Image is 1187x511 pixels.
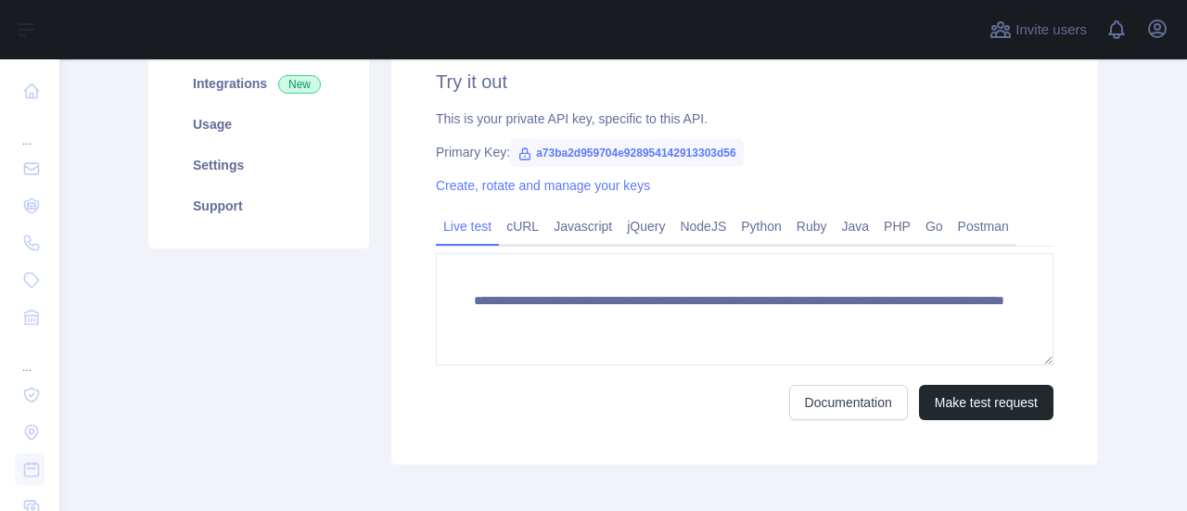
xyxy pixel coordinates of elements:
[1015,19,1087,41] span: Invite users
[619,211,672,241] a: jQuery
[876,211,918,241] a: PHP
[734,211,789,241] a: Python
[436,69,1053,95] h2: Try it out
[15,111,45,148] div: ...
[436,211,499,241] a: Live test
[436,143,1053,161] div: Primary Key:
[171,63,347,104] a: Integrations New
[436,109,1053,128] div: This is your private API key, specific to this API.
[918,211,951,241] a: Go
[835,211,877,241] a: Java
[672,211,734,241] a: NodeJS
[278,75,321,94] span: New
[499,211,546,241] a: cURL
[789,385,908,420] a: Documentation
[546,211,619,241] a: Javascript
[986,15,1091,45] button: Invite users
[510,139,744,167] span: a73ba2d959704e928954142913303d56
[789,211,835,241] a: Ruby
[15,338,45,375] div: ...
[919,385,1053,420] button: Make test request
[436,178,650,193] a: Create, rotate and manage your keys
[171,185,347,226] a: Support
[951,211,1016,241] a: Postman
[171,104,347,145] a: Usage
[171,145,347,185] a: Settings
